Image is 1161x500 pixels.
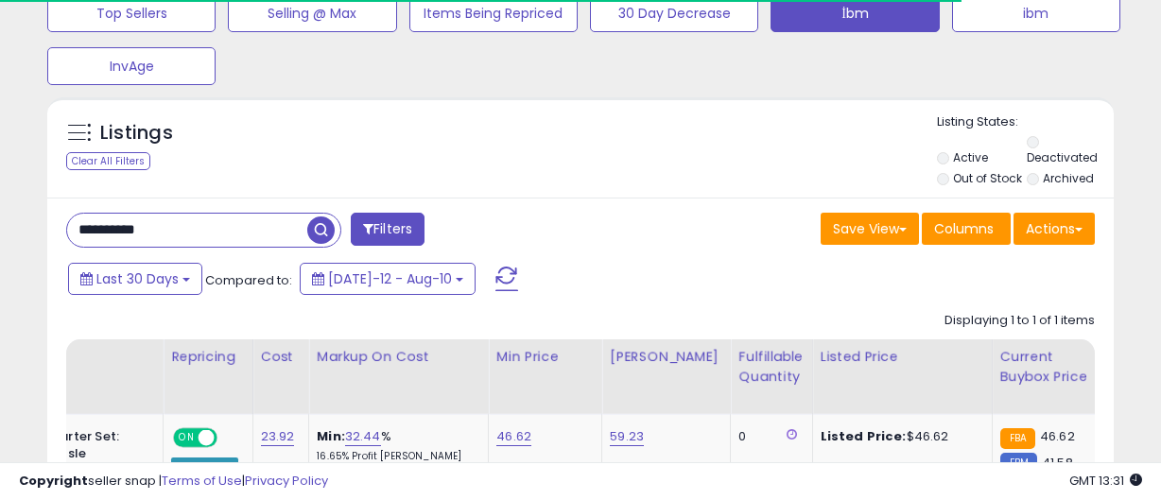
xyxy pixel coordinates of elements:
[610,347,722,367] div: [PERSON_NAME]
[261,427,295,446] a: 23.92
[261,347,302,367] div: Cost
[922,213,1011,245] button: Columns
[205,271,292,289] span: Compared to:
[610,427,644,446] a: 59.23
[345,427,381,446] a: 32.44
[934,219,994,238] span: Columns
[496,427,531,446] a: 46.62
[68,263,202,295] button: Last 30 Days
[47,47,216,85] button: InvAge
[245,472,328,490] a: Privacy Policy
[738,428,797,445] div: 0
[100,120,173,147] h5: Listings
[953,149,988,165] label: Active
[1043,170,1094,186] label: Archived
[351,213,425,246] button: Filters
[317,428,474,463] div: %
[496,347,594,367] div: Min Price
[1069,472,1142,490] span: 2025-09-11 13:31 GMT
[317,347,480,367] div: Markup on Cost
[821,427,907,445] b: Listed Price:
[66,152,150,170] div: Clear All Filters
[162,472,242,490] a: Terms of Use
[317,450,474,463] p: 16.65% Profit [PERSON_NAME]
[300,263,476,295] button: [DATE]-12 - Aug-10
[821,213,919,245] button: Save View
[317,427,345,445] b: Min:
[1042,454,1073,472] span: 41.58
[19,472,88,490] strong: Copyright
[1040,427,1075,445] span: 46.62
[175,429,199,445] span: ON
[821,428,978,445] div: $46.62
[309,339,489,414] th: The percentage added to the cost of goods (COGS) that forms the calculator for Min & Max prices.
[1000,453,1037,473] small: FBM
[944,312,1095,330] div: Displaying 1 to 1 of 1 items
[937,113,1114,131] p: Listing States:
[1000,428,1035,449] small: FBA
[215,429,245,445] span: OFF
[1027,149,1098,165] label: Deactivated
[328,269,452,288] span: [DATE]-12 - Aug-10
[19,473,328,491] div: seller snap | |
[953,170,1022,186] label: Out of Stock
[171,457,238,474] div: Win BuyBox
[1014,213,1095,245] button: Actions
[171,347,245,367] div: Repricing
[821,347,984,367] div: Listed Price
[1000,347,1098,387] div: Current Buybox Price
[96,269,179,288] span: Last 30 Days
[738,347,804,387] div: Fulfillable Quantity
